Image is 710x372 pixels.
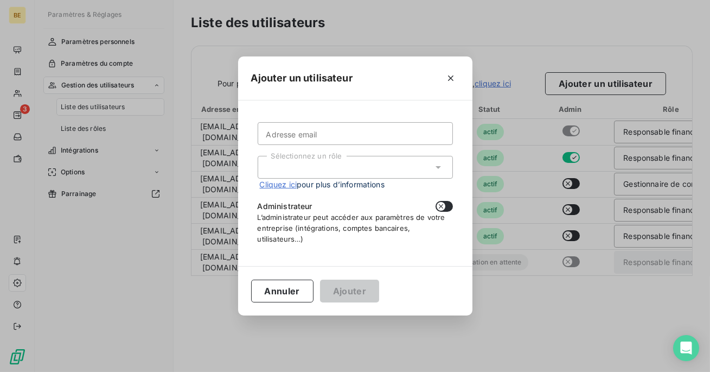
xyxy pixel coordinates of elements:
[320,280,379,302] button: Ajouter
[251,71,353,86] h5: Ajouter un utilisateur
[251,280,314,302] button: Annuler
[258,122,453,145] input: placeholder
[260,179,385,190] span: pour plus d’informations
[258,201,312,212] span: Administrateur
[258,213,445,243] span: L’administrateur peut accéder aux paramètres de votre entreprise (intégrations, comptes bancaires...
[260,180,297,189] a: Cliquez ici
[673,335,699,361] div: Open Intercom Messenger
